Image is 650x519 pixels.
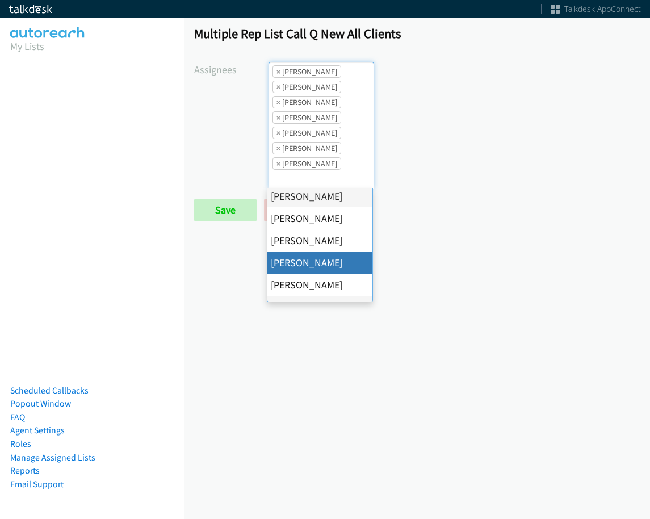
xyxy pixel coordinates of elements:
[272,142,341,154] li: Tatiana Medina
[267,185,372,207] li: [PERSON_NAME]
[267,252,372,274] li: [PERSON_NAME]
[272,111,341,124] li: Daquaya Johnson
[272,157,341,170] li: Trevonna Lancaster
[10,385,89,396] a: Scheduled Callbacks
[194,62,269,77] label: Assignees
[276,112,280,123] span: ×
[276,158,280,169] span: ×
[10,465,40,476] a: Reports
[10,438,31,449] a: Roles
[272,81,341,93] li: Cathy Shahan
[10,479,64,489] a: Email Support
[272,127,341,139] li: Jordan Stehlik
[272,96,341,108] li: Charles Ross
[10,412,25,422] a: FAQ
[276,81,280,93] span: ×
[272,65,341,78] li: Alana Ruiz
[267,274,372,296] li: [PERSON_NAME]
[10,452,95,463] a: Manage Assigned Lists
[267,229,372,252] li: [PERSON_NAME]
[10,40,44,53] a: My Lists
[276,66,280,77] span: ×
[10,398,71,409] a: Popout Window
[267,296,372,318] li: [PERSON_NAME]
[264,199,327,221] a: Back
[551,3,641,15] a: Talkdesk AppConnect
[276,127,280,139] span: ×
[276,97,280,108] span: ×
[194,199,257,221] input: Save
[276,143,280,154] span: ×
[10,425,65,436] a: Agent Settings
[194,26,640,41] h1: Multiple Rep List Call Q New All Clients
[267,207,372,229] li: [PERSON_NAME]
